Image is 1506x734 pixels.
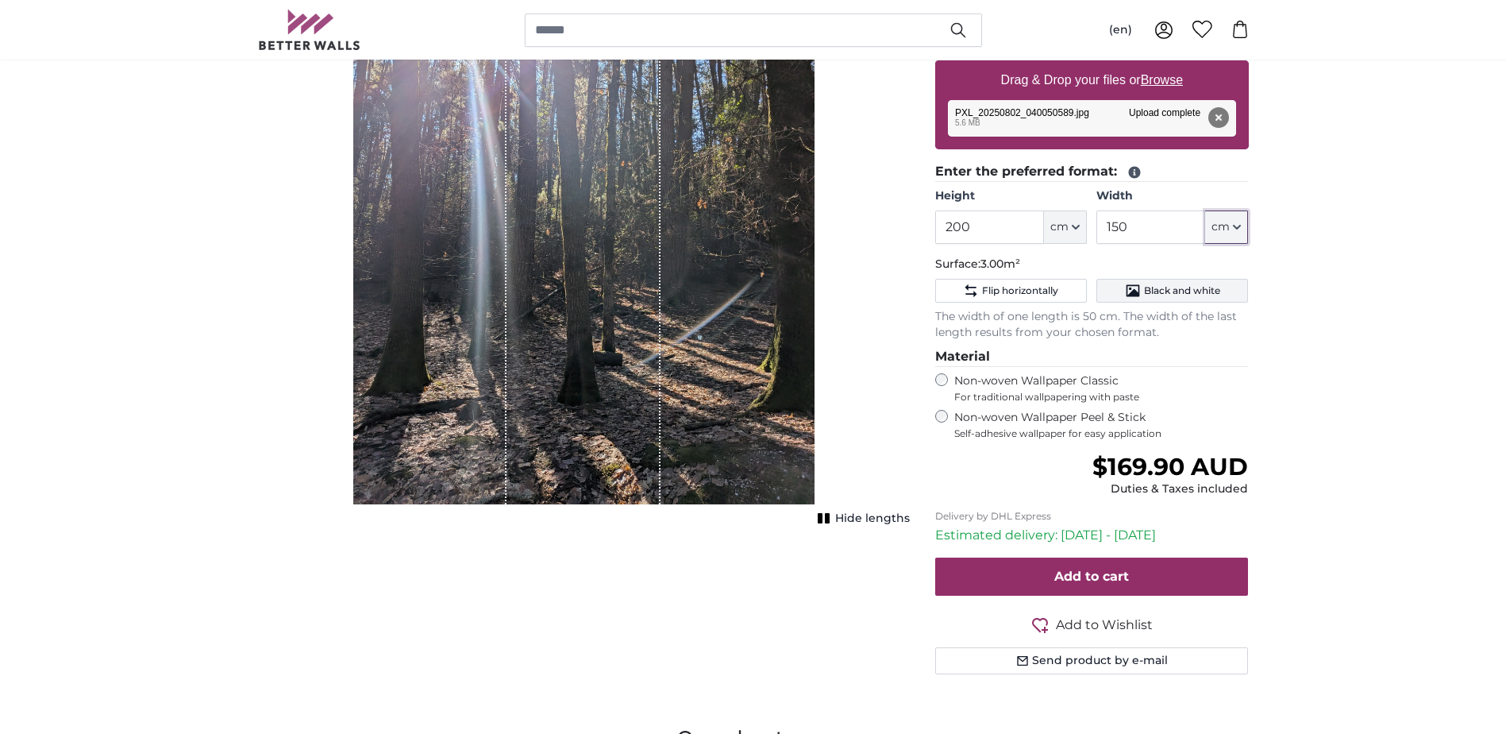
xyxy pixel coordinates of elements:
label: Width [1096,188,1248,204]
label: Non-woven Wallpaper Peel & Stick [954,410,1249,440]
label: Drag & Drop your files or [994,64,1188,96]
span: Add to Wishlist [1056,616,1153,635]
span: cm [1211,219,1230,235]
button: cm [1044,211,1087,244]
button: cm [1205,211,1248,244]
label: Height [935,188,1087,204]
button: Add to cart [935,558,1249,596]
span: $169.90 AUD [1092,452,1248,481]
button: Flip horizontally [935,279,1087,303]
button: Send product by e-mail [935,647,1249,674]
button: Add to Wishlist [935,615,1249,635]
span: Flip horizontally [982,284,1058,297]
p: Estimated delivery: [DATE] - [DATE] [935,526,1249,545]
legend: Enter the preferred format: [935,162,1249,182]
span: Black and white [1144,284,1220,297]
u: Browse [1141,73,1183,87]
p: Delivery by DHL Express [935,510,1249,523]
span: cm [1050,219,1069,235]
button: Hide lengths [813,508,910,530]
span: For traditional wallpapering with paste [954,391,1249,404]
label: Non-woven Wallpaper Classic [954,373,1249,404]
p: The width of one length is 50 cm. The width of the last length results from your chosen format. [935,309,1249,341]
legend: Material [935,347,1249,367]
button: (en) [1096,16,1145,44]
button: Black and white [1096,279,1248,303]
span: Hide lengths [835,511,910,527]
span: Self-adhesive wallpaper for easy application [954,427,1249,440]
p: Surface: [935,257,1249,272]
div: Duties & Taxes included [1092,481,1248,497]
span: Add to cart [1054,569,1129,584]
img: Betterwalls [258,10,361,50]
span: 3.00m² [980,257,1020,271]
